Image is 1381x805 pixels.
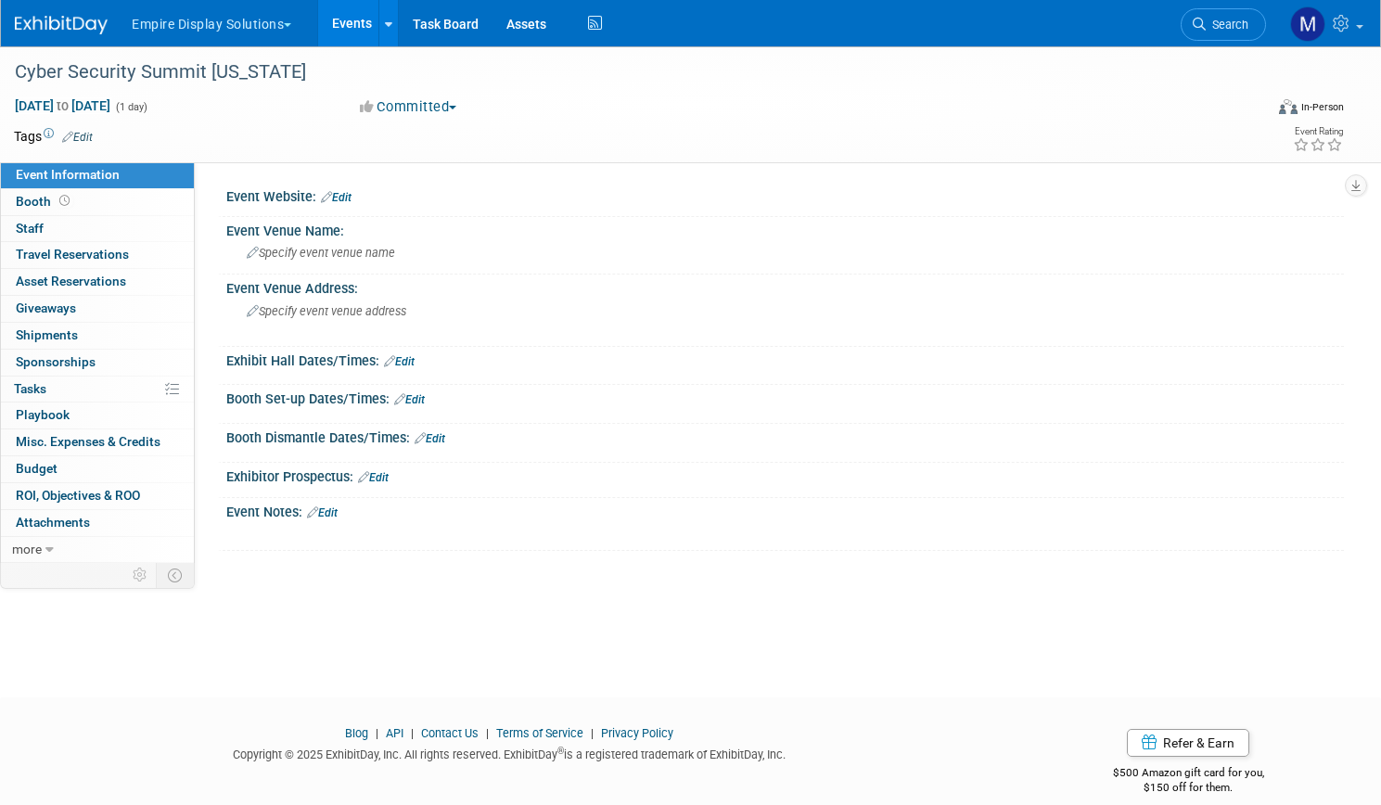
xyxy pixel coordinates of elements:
[56,194,73,208] span: Booth not reserved yet
[247,246,395,260] span: Specify event venue name
[14,127,93,146] td: Tags
[358,471,389,484] a: Edit
[16,515,90,530] span: Attachments
[157,563,195,587] td: Toggle Event Tabs
[14,381,46,396] span: Tasks
[226,498,1344,522] div: Event Notes:
[1,296,194,322] a: Giveaways
[226,347,1344,371] div: Exhibit Hall Dates/Times:
[1279,99,1298,114] img: Format-Inperson.png
[384,355,415,368] a: Edit
[415,432,445,445] a: Edit
[1,456,194,482] a: Budget
[1290,6,1325,42] img: Matt h
[557,746,564,756] sup: ®
[1,350,194,376] a: Sponsorships
[601,726,673,740] a: Privacy Policy
[114,101,147,113] span: (1 day)
[1,402,194,428] a: Playbook
[371,726,383,740] span: |
[1,377,194,402] a: Tasks
[14,97,111,114] span: [DATE] [DATE]
[345,726,368,740] a: Blog
[1032,780,1344,796] div: $150 off for them.
[226,217,1344,240] div: Event Venue Name:
[1032,753,1344,796] div: $500 Amazon gift card for you,
[247,304,406,318] span: Specify event venue address
[1,269,194,295] a: Asset Reservations
[16,247,129,262] span: Travel Reservations
[226,385,1344,409] div: Booth Set-up Dates/Times:
[481,726,493,740] span: |
[1,189,194,215] a: Booth
[16,300,76,315] span: Giveaways
[421,726,479,740] a: Contact Us
[1,537,194,563] a: more
[226,183,1344,207] div: Event Website:
[353,97,464,117] button: Committed
[124,563,157,587] td: Personalize Event Tab Strip
[394,393,425,406] a: Edit
[226,463,1344,487] div: Exhibitor Prospectus:
[1,242,194,268] a: Travel Reservations
[16,274,126,288] span: Asset Reservations
[1293,127,1343,136] div: Event Rating
[8,56,1231,89] div: Cyber Security Summit [US_STATE]
[1,162,194,188] a: Event Information
[16,221,44,236] span: Staff
[16,327,78,342] span: Shipments
[16,354,96,369] span: Sponsorships
[1300,100,1344,114] div: In-Person
[1,510,194,536] a: Attachments
[12,542,42,556] span: more
[62,131,93,144] a: Edit
[226,275,1344,298] div: Event Venue Address:
[386,726,403,740] a: API
[54,98,71,113] span: to
[16,167,120,182] span: Event Information
[16,461,58,476] span: Budget
[15,16,108,34] img: ExhibitDay
[1,429,194,455] a: Misc. Expenses & Credits
[406,726,418,740] span: |
[16,434,160,449] span: Misc. Expenses & Credits
[586,726,598,740] span: |
[1127,729,1249,757] a: Refer & Earn
[1,483,194,509] a: ROI, Objectives & ROO
[226,424,1344,448] div: Booth Dismantle Dates/Times:
[16,194,73,209] span: Booth
[321,191,352,204] a: Edit
[1181,8,1266,41] a: Search
[16,488,140,503] span: ROI, Objectives & ROO
[14,742,1004,763] div: Copyright © 2025 ExhibitDay, Inc. All rights reserved. ExhibitDay is a registered trademark of Ex...
[307,506,338,519] a: Edit
[1145,96,1344,124] div: Event Format
[1,323,194,349] a: Shipments
[1,216,194,242] a: Staff
[1206,18,1248,32] span: Search
[496,726,583,740] a: Terms of Service
[16,407,70,422] span: Playbook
